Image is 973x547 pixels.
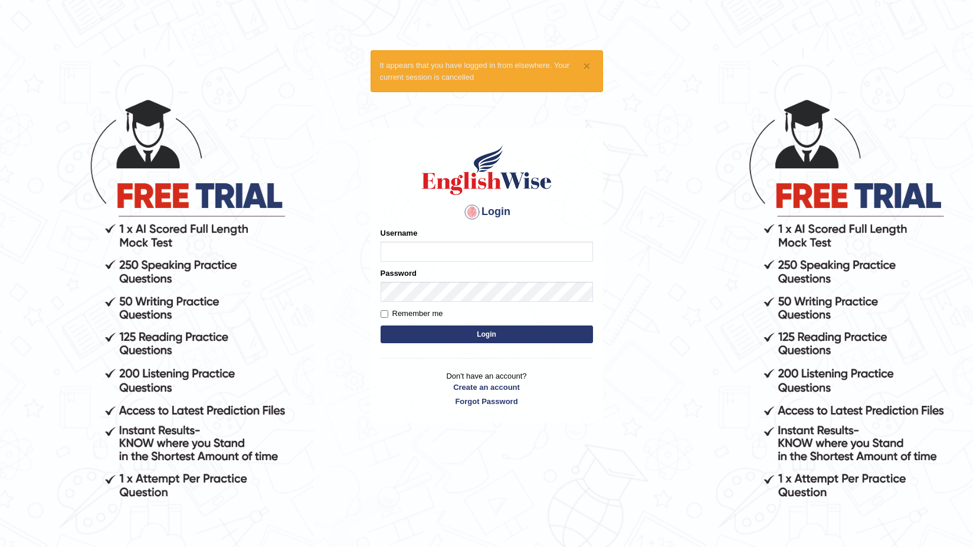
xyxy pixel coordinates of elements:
[371,50,603,92] div: It appears that you have logged in from elsewhere. Your current session is cancelled
[381,203,593,222] h4: Login
[381,308,443,320] label: Remember me
[381,325,593,343] button: Login
[381,382,593,393] a: Create an account
[381,310,388,318] input: Remember me
[381,396,593,407] a: Forgot Password
[381,227,418,239] label: Username
[381,268,417,279] label: Password
[583,60,590,72] button: ×
[381,370,593,407] p: Don't have an account?
[420,144,554,197] img: Logo of English Wise sign in for intelligent practice with AI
